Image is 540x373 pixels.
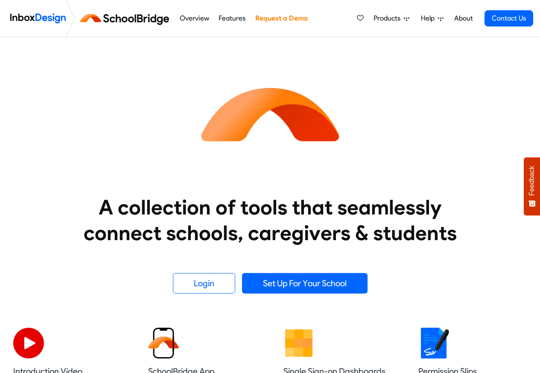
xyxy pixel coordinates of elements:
img: icon_schoolbridge.svg [193,37,347,191]
a: Help [417,10,447,27]
a: Overview [177,10,211,27]
span: Help [421,13,438,23]
a: Features [216,10,248,27]
img: 2022_01_13_icon_grid.svg [283,328,314,358]
img: schoolbridge logo [79,8,175,29]
a: About [452,10,475,27]
a: Contact Us [485,10,533,26]
a: Set Up For Your School [242,273,368,294]
span: Products [374,13,404,23]
button: Feedback - Show survey [524,157,540,215]
heading: A collection of tools that seamlessly connect schools, caregivers & students [67,194,473,246]
img: 2022_07_11_icon_video_playback.svg [13,328,44,358]
a: Request a Demo [253,10,310,27]
a: Login [173,273,235,294]
img: 2022_01_13_icon_sb_app.svg [148,328,179,358]
span: Feedback [528,166,536,196]
a: Products [370,10,413,27]
img: 2022_01_18_icon_signature.svg [418,328,449,358]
